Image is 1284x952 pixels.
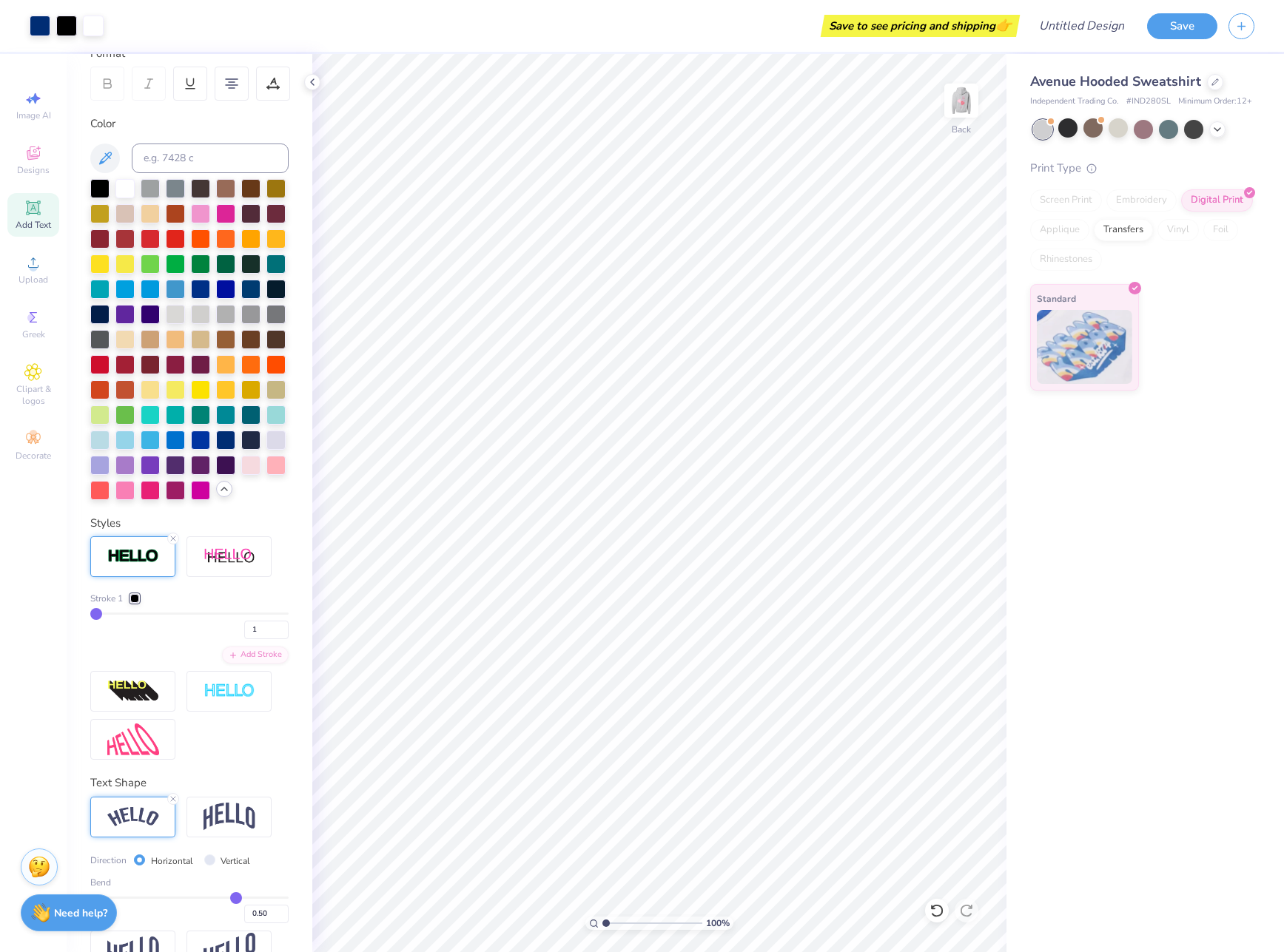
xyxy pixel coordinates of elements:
[1178,95,1252,108] span: Minimum Order: 12 +
[1147,13,1217,39] button: Save
[204,683,255,700] img: Negative Space
[1126,95,1171,108] span: # IND280SL
[1030,72,1201,90] span: Avenue Hooded Sweatshirt
[1157,219,1199,241] div: Vinyl
[221,854,250,868] label: Vertical
[107,680,159,703] img: 3d Illusion
[824,15,1016,37] div: Save to see pricing and shipping
[1037,291,1076,306] span: Standard
[706,916,730,930] span: 100 %
[107,723,159,755] img: Free Distort
[1094,219,1153,241] div: Transfers
[90,592,123,605] span: Stroke 1
[1030,95,1119,108] span: Independent Trading Co.
[16,219,51,231] span: Add Text
[107,548,159,565] img: Stroke
[151,854,193,868] label: Horizontal
[204,803,255,831] img: Arch
[1030,249,1102,271] div: Rhinestones
[1027,11,1136,41] input: Untitled Design
[1181,189,1253,212] div: Digital Print
[1203,219,1238,241] div: Foil
[1037,310,1132,384] img: Standard
[1030,160,1254,177] div: Print Type
[132,144,289,173] input: e.g. 7428 c
[19,274,48,286] span: Upload
[22,328,45,340] span: Greek
[17,164,50,176] span: Designs
[995,16,1012,34] span: 👉
[947,86,976,115] img: Back
[1106,189,1177,212] div: Embroidery
[1030,219,1089,241] div: Applique
[16,450,51,462] span: Decorate
[90,774,289,791] div: Text Shape
[54,906,107,920] strong: Need help?
[16,109,51,121] span: Image AI
[90,115,289,132] div: Color
[7,383,59,407] span: Clipart & logos
[222,647,289,664] div: Add Stroke
[952,123,971,136] div: Back
[1030,189,1102,212] div: Screen Print
[90,854,127,867] span: Direction
[204,547,255,566] img: Shadow
[90,515,289,532] div: Styles
[90,876,111,889] span: Bend
[107,807,159,827] img: Arc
